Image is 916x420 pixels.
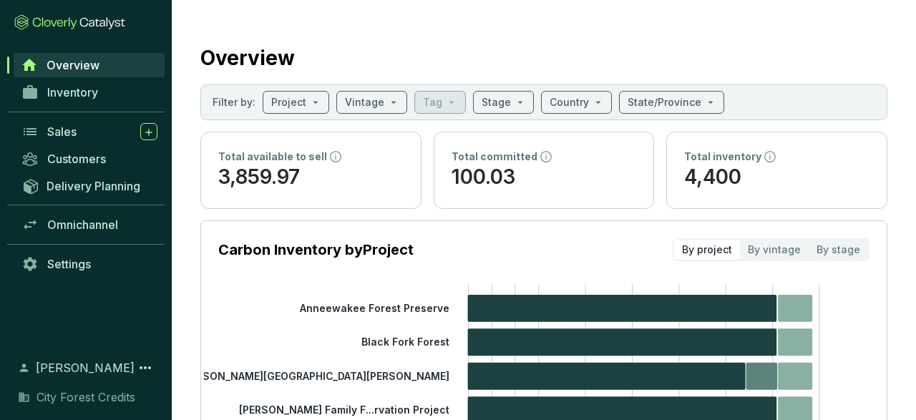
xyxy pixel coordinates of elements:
[423,95,442,109] p: Tag
[452,150,537,164] p: Total committed
[239,404,449,416] tspan: [PERSON_NAME] Family F...rvation Project
[47,152,106,166] span: Customers
[684,150,761,164] p: Total inventory
[740,240,809,260] div: By vintage
[213,95,255,109] p: Filter by:
[47,257,91,271] span: Settings
[14,119,165,144] a: Sales
[218,164,404,191] p: 3,859.97
[180,370,449,382] tspan: [PERSON_NAME][GEOGRAPHIC_DATA][PERSON_NAME]
[684,164,869,191] p: 4,400
[673,238,869,261] div: segmented control
[47,218,118,232] span: Omnichannel
[200,43,295,73] h2: Overview
[36,389,135,406] span: City Forest Credits
[14,213,165,237] a: Omnichannel
[299,302,449,314] tspan: Anneewakee Forest Preserve
[14,174,165,197] a: Delivery Planning
[674,240,740,260] div: By project
[47,179,140,193] span: Delivery Planning
[47,58,99,72] span: Overview
[452,164,637,191] p: 100.03
[14,53,165,77] a: Overview
[14,252,165,276] a: Settings
[36,359,135,376] span: [PERSON_NAME]
[361,336,449,348] tspan: Black Fork Forest
[47,124,77,139] span: Sales
[218,150,327,164] p: Total available to sell
[14,80,165,104] a: Inventory
[47,85,98,99] span: Inventory
[14,147,165,171] a: Customers
[809,240,868,260] div: By stage
[218,240,414,260] p: Carbon Inventory by Project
